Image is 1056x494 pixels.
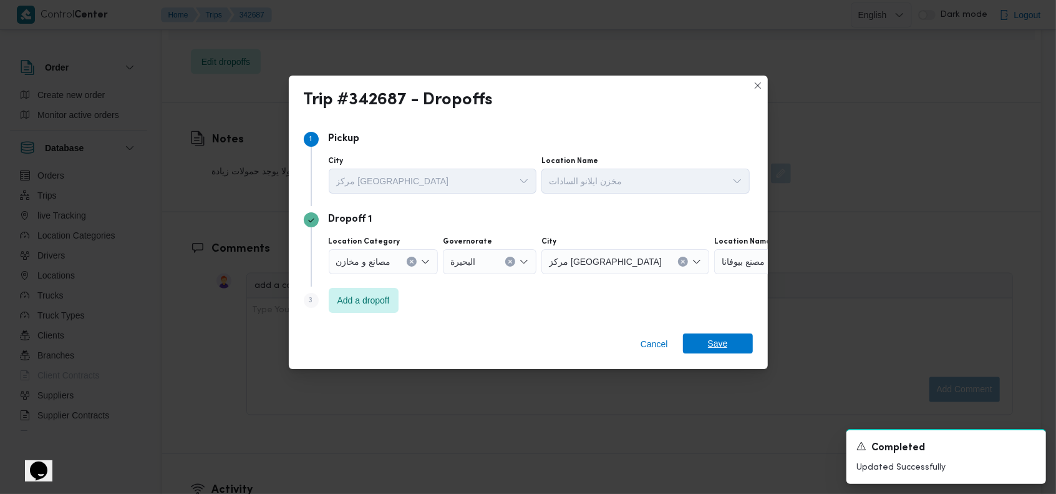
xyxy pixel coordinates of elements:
span: Completed [871,441,925,456]
button: Add a dropoff [329,288,399,313]
button: Open list of options [519,176,529,186]
p: Dropoff 1 [329,212,372,227]
label: Location Category [329,237,400,247]
p: Pickup [329,132,360,147]
button: Open list of options [420,257,430,267]
label: Location Name [541,156,598,166]
button: Clear input [407,257,417,267]
label: City [541,237,556,247]
span: البحيرة [450,254,475,268]
span: مصنع بيوفانا [722,254,765,268]
label: Governorate [443,237,492,247]
span: 1 [310,136,312,143]
button: Open list of options [732,176,742,186]
label: City [329,156,344,166]
span: مصانع و مخازن [336,254,391,268]
span: Add a dropoff [337,293,390,308]
svg: Step 2 is complete [308,217,315,224]
button: Clear input [678,257,688,267]
span: مخزن ايلانو السادات [549,174,622,187]
label: Location Name [714,237,771,247]
span: مركز [GEOGRAPHIC_DATA] [336,174,449,187]
p: Updated Successfully [856,461,1036,474]
div: Notification [856,440,1036,456]
button: Open list of options [519,257,529,267]
button: Save [683,333,753,353]
div: Trip #342687 - Dropoffs [304,91,493,111]
span: مركز [GEOGRAPHIC_DATA] [549,254,662,268]
button: Cancel [636,334,673,354]
span: Save [708,333,728,353]
span: Cancel [641,337,668,352]
iframe: chat widget [12,444,52,482]
button: Open list of options [692,257,702,267]
button: Closes this modal window [750,78,765,93]
button: Clear input [505,257,515,267]
span: 3 [309,297,313,304]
